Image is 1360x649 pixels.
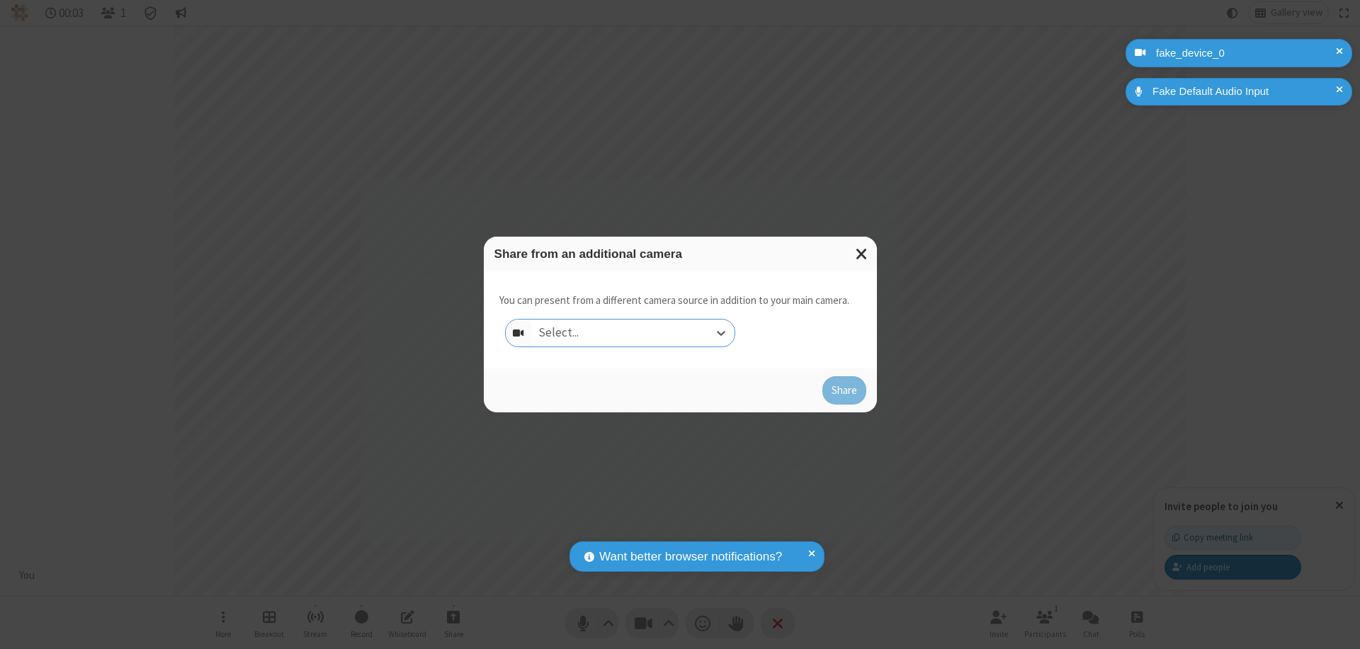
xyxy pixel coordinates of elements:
[599,548,782,566] span: Want better browser notifications?
[1147,84,1342,100] div: Fake Default Audio Input
[847,237,877,271] button: Close modal
[499,293,849,309] p: You can present from a different camera source in addition to your main camera.
[494,247,866,261] h3: Share from an additional camera
[1151,45,1342,62] div: fake_device_0
[822,376,866,405] button: Share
